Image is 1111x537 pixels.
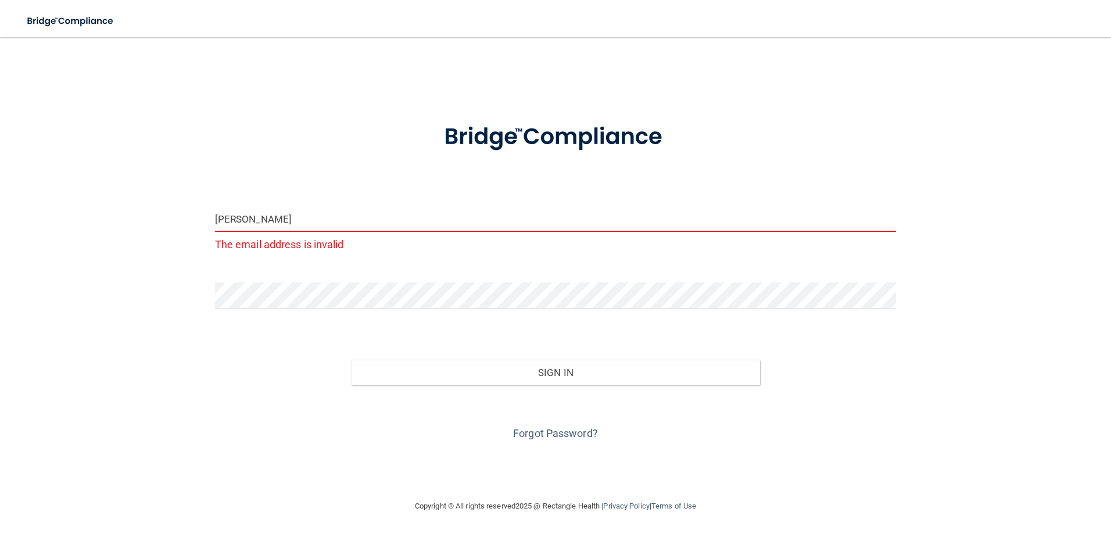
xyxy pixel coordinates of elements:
a: Forgot Password? [513,427,598,439]
img: bridge_compliance_login_screen.278c3ca4.svg [420,107,691,167]
p: The email address is invalid [215,235,897,254]
a: Terms of Use [651,502,696,510]
div: Copyright © All rights reserved 2025 @ Rectangle Health | | [343,488,768,525]
a: Privacy Policy [603,502,649,510]
button: Sign In [351,360,760,385]
img: bridge_compliance_login_screen.278c3ca4.svg [17,9,124,33]
input: Email [215,206,897,232]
